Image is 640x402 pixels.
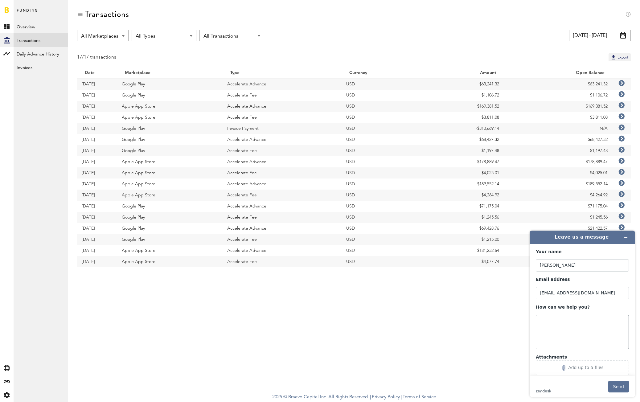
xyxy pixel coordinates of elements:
[609,53,631,61] button: Export
[77,256,117,267] td: [DATE]
[504,134,612,145] td: $68,427.32
[342,101,424,112] td: USD
[77,245,117,256] td: [DATE]
[77,134,117,145] td: [DATE]
[223,145,342,156] td: Accelerate Fee
[117,156,223,167] td: Apple App Store
[223,256,342,267] td: Accelerate Fee
[117,256,223,267] td: Apple App Store
[77,167,117,178] td: [DATE]
[136,31,186,42] span: All Types
[342,167,424,178] td: USD
[504,101,612,112] td: $169,381.52
[117,145,223,156] td: Google Play
[424,178,504,190] td: $189,552.14
[342,156,424,167] td: USD
[117,167,223,178] td: Apple App Store
[424,201,504,212] td: $71,175.04
[525,226,640,402] iframe: Find more information here
[77,123,117,134] td: [DATE]
[14,33,68,47] a: Transactions
[504,156,612,167] td: $178,889.47
[504,90,612,101] td: $1,106.72
[14,60,68,74] a: Invoices
[504,145,612,156] td: $1,197.48
[223,234,342,245] td: Accelerate Fee
[424,190,504,201] td: $4,264.92
[117,79,223,90] td: Google Play
[223,156,342,167] td: Accelerate Advance
[85,9,129,19] div: Transactions
[77,201,117,212] td: [DATE]
[610,54,617,60] img: Export
[223,167,342,178] td: Accelerate Fee
[504,112,612,123] td: $3,811.08
[342,223,424,234] td: USD
[77,101,117,112] td: [DATE]
[223,112,342,123] td: Accelerate Fee
[117,90,223,101] td: Google Play
[504,234,612,245] td: $374.89
[504,256,612,267] td: $4,077.74
[17,7,38,20] span: Funding
[342,201,424,212] td: USD
[342,256,424,267] td: USD
[77,68,117,79] th: Date
[203,31,254,42] span: All Transactions
[342,190,424,201] td: USD
[504,79,612,90] td: $63,241.32
[342,145,424,156] td: USD
[223,190,342,201] td: Accelerate Fee
[424,256,504,267] td: $4,077.74
[504,167,612,178] td: $4,025.01
[77,53,116,61] div: 17/17 transactions
[342,79,424,90] td: USD
[342,134,424,145] td: USD
[504,245,612,256] td: $181,232.64
[117,123,223,134] td: Google Play
[424,68,504,79] th: Amount
[223,223,342,234] td: Accelerate Advance
[424,212,504,223] td: $1,245.56
[117,234,223,245] td: Google Play
[223,134,342,145] td: Accelerate Advance
[117,112,223,123] td: Apple App Store
[14,47,68,60] a: Daily Advance History
[342,212,424,223] td: USD
[77,90,117,101] td: [DATE]
[81,31,118,42] span: All Marketplaces
[117,134,223,145] td: Google Play
[77,212,117,223] td: [DATE]
[424,123,504,134] td: -$310,669.14
[504,123,612,134] td: N/A
[117,101,223,112] td: Apple App Store
[14,20,68,33] a: Overview
[117,245,223,256] td: Apple App Store
[424,134,504,145] td: $68,427.32
[223,178,342,190] td: Accelerate Advance
[504,201,612,212] td: $71,175.04
[77,145,117,156] td: [DATE]
[504,223,612,234] td: $21,422.57
[117,68,223,79] th: Marketplace
[117,178,223,190] td: Apple App Store
[342,245,424,256] td: USD
[342,68,424,79] th: Currency
[342,178,424,190] td: USD
[424,145,504,156] td: $1,197.48
[272,393,369,402] span: 2025 © Braavo Capital Inc. All Rights Reserved.
[117,201,223,212] td: Google Play
[424,234,504,245] td: $1,215.00
[424,156,504,167] td: $178,889.47
[372,395,400,400] a: Privacy Policy
[424,245,504,256] td: $181,232.64
[77,112,117,123] td: [DATE]
[424,101,504,112] td: $169,381.52
[223,245,342,256] td: Accelerate Advance
[77,156,117,167] td: [DATE]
